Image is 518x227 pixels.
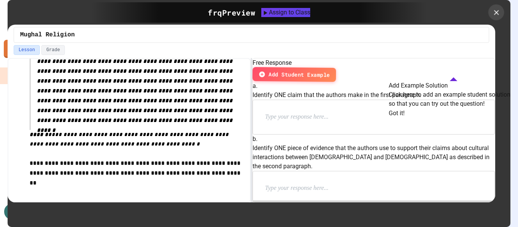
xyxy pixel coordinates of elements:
p: Click here to add an example student solution so that you can try out the question! [389,90,518,108]
p: Identify ONE piece of evidence that the authors use to support their claims about cultural intera... [253,144,495,171]
button: Add Student Example [253,67,336,82]
button: Lesson [14,45,40,55]
h6: b. [253,135,495,144]
span: Mughal Religion [20,30,75,39]
button: Grade [41,45,65,55]
span: Add Student Example [268,70,330,79]
button: Got it! [389,109,405,118]
div: frq Preview [208,7,255,18]
p: Identify ONE claim that the authors make in the first paragraph. [253,91,495,100]
button: Assign to Class [261,8,310,17]
h6: Add Example Solution [389,81,518,90]
h6: Free Response [253,58,495,67]
h6: a. [253,81,495,91]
